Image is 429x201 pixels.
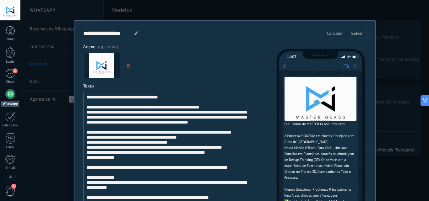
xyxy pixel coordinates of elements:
span: 3 [13,68,18,73]
div: WhatsApp [1,101,19,107]
span: Anexo [83,44,255,50]
div: Calendário [1,124,19,128]
div: Leads [1,60,19,64]
img: Preview [285,77,356,121]
button: Cancelar [324,29,345,38]
div: 11:07 [287,55,296,59]
span: Salvar [351,31,363,35]
div: Painel [1,37,19,41]
span: Cancelar [327,31,343,35]
div: E-mail [1,166,19,170]
span: 1 [11,184,16,189]
div: Listas [1,145,19,150]
span: Texto [83,83,255,89]
span: (opcional) [98,44,118,50]
button: Salvar [348,28,366,39]
img: Preview [89,53,114,78]
div: Chats [1,80,19,84]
